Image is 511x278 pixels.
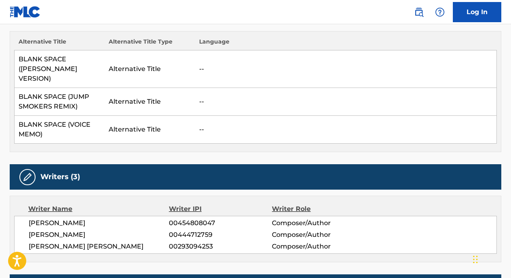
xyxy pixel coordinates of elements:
td: BLANK SPACE (JUMP SMOKERS REMIX) [15,88,105,116]
div: Slepen [473,247,478,272]
iframe: Chat Widget [471,239,511,278]
img: help [435,7,445,17]
div: Writer Role [272,204,366,214]
img: search [414,7,424,17]
span: [PERSON_NAME] [29,230,169,240]
span: 00454808047 [169,218,272,228]
span: Composer/Author [272,242,366,251]
h5: Writers (3) [40,172,80,182]
span: Composer/Author [272,218,366,228]
a: Log In [453,2,501,22]
td: -- [195,50,496,88]
td: Alternative Title [105,116,195,144]
td: -- [195,116,496,144]
th: Language [195,38,496,50]
div: Writer Name [28,204,169,214]
span: Composer/Author [272,230,366,240]
div: Help [432,4,448,20]
div: Chatwidget [471,239,511,278]
img: MLC Logo [10,6,41,18]
span: 00293094253 [169,242,272,251]
td: BLANK SPACE (VOICE MEMO) [15,116,105,144]
span: 00444712759 [169,230,272,240]
th: Alternative Title Type [105,38,195,50]
td: Alternative Title [105,50,195,88]
img: Writers [23,172,32,182]
div: Writer IPI [169,204,272,214]
th: Alternative Title [15,38,105,50]
td: -- [195,88,496,116]
td: Alternative Title [105,88,195,116]
td: BLANK SPACE ([PERSON_NAME] VERSION) [15,50,105,88]
a: Public Search [411,4,427,20]
span: [PERSON_NAME] [29,218,169,228]
span: [PERSON_NAME] [PERSON_NAME] [29,242,169,251]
